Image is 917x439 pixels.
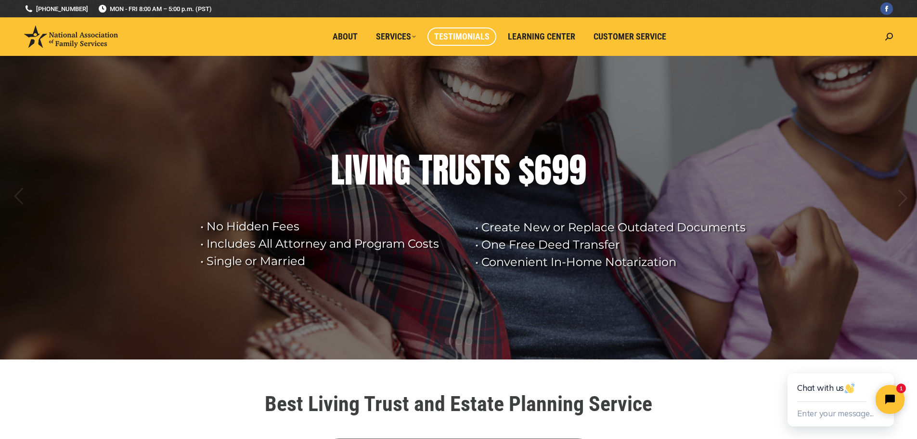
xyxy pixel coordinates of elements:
a: Customer Service [587,27,673,46]
a: [PHONE_NUMBER] [24,4,88,13]
a: Learning Center [501,27,582,46]
span: MON - FRI 8:00 AM – 5:00 p.m. (PST) [98,4,212,13]
span: Customer Service [594,31,666,42]
div: G [394,151,411,189]
div: L [331,151,345,189]
div: I [345,151,352,189]
span: Learning Center [508,31,575,42]
img: National Association of Family Services [24,26,118,48]
div: N [376,151,394,189]
a: About [326,27,364,46]
div: R [432,151,449,189]
rs-layer: • Create New or Replace Outdated Documents • One Free Deed Transfer • Convenient In-Home Notariza... [475,219,754,271]
div: $ [518,151,534,189]
div: T [419,151,432,189]
a: Facebook page opens in new window [880,2,893,15]
div: 9 [569,151,586,189]
div: U [449,151,465,189]
div: S [465,151,481,189]
a: Testimonials [427,27,496,46]
div: V [352,151,369,189]
h1: Best Living Trust and Estate Planning Service [189,393,728,414]
div: 6 [534,151,552,189]
span: About [333,31,358,42]
span: Testimonials [434,31,490,42]
div: S [494,151,510,189]
div: 9 [552,151,569,189]
iframe: Tidio Chat [766,343,917,439]
span: Services [376,31,416,42]
div: I [369,151,376,189]
rs-layer: • No Hidden Fees • Includes All Attorney and Program Costs • Single or Married [200,218,463,270]
div: T [481,151,494,189]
